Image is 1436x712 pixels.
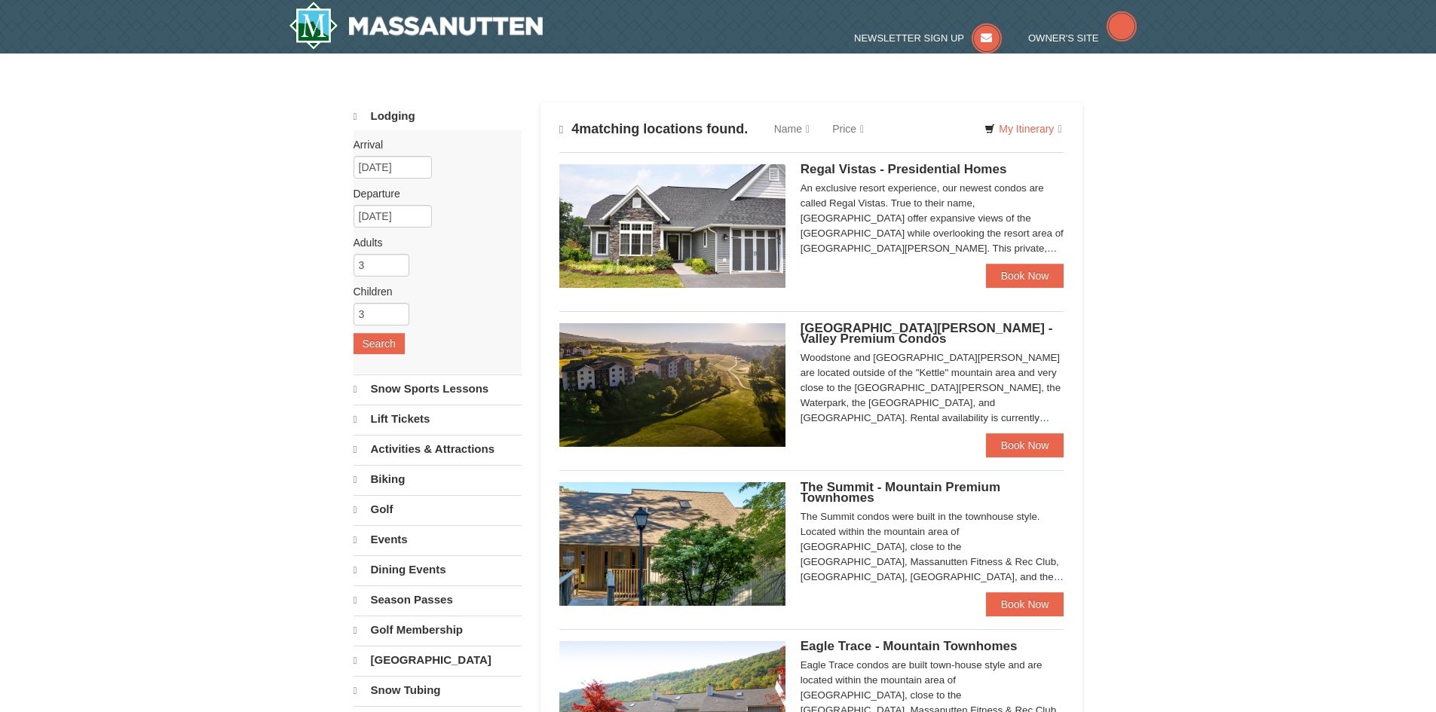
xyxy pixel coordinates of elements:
label: Adults [354,235,510,250]
a: My Itinerary [975,118,1071,140]
a: [GEOGRAPHIC_DATA] [354,646,522,674]
label: Arrival [354,137,510,152]
span: Newsletter Sign Up [854,32,964,44]
span: The Summit - Mountain Premium Townhomes [801,480,1000,505]
img: 19219041-4-ec11c166.jpg [559,323,785,447]
a: Dining Events [354,555,522,584]
a: Events [354,525,522,554]
a: Biking [354,465,522,494]
div: Woodstone and [GEOGRAPHIC_DATA][PERSON_NAME] are located outside of the "Kettle" mountain area an... [801,350,1064,426]
a: Book Now [986,264,1064,288]
a: Name [763,114,821,144]
a: Book Now [986,433,1064,457]
div: An exclusive resort experience, our newest condos are called Regal Vistas. True to their name, [G... [801,181,1064,256]
img: 19218991-1-902409a9.jpg [559,164,785,288]
a: Newsletter Sign Up [854,32,1002,44]
label: Departure [354,186,510,201]
button: Search [354,333,405,354]
a: Activities & Attractions [354,435,522,463]
a: Massanutten Resort [289,2,543,50]
span: Regal Vistas - Presidential Homes [801,162,1007,176]
span: [GEOGRAPHIC_DATA][PERSON_NAME] - Valley Premium Condos [801,321,1053,346]
a: Book Now [986,592,1064,616]
a: Snow Sports Lessons [354,374,522,403]
a: Lift Tickets [354,405,522,433]
a: Golf [354,495,522,524]
a: Price [821,114,875,144]
div: The Summit condos were built in the townhouse style. Located within the mountain area of [GEOGRAP... [801,509,1064,585]
a: Snow Tubing [354,676,522,704]
label: Children [354,284,510,299]
span: Owner's Site [1028,32,1099,44]
img: Massanutten Resort Logo [289,2,543,50]
a: Season Passes [354,585,522,614]
a: Golf Membership [354,616,522,644]
img: 19219034-1-0eee7e00.jpg [559,482,785,606]
span: Eagle Trace - Mountain Townhomes [801,639,1018,653]
a: Lodging [354,102,522,130]
a: Owner's Site [1028,32,1137,44]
